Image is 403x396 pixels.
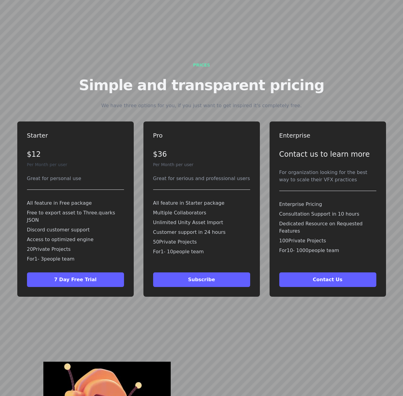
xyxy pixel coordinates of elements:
[153,219,250,226] p: Unlimited Unity Asset Import
[279,210,376,218] p: Consultation Support in 10 hours
[27,131,124,140] h3: Starter
[279,131,376,140] h3: Enterprise
[153,209,250,217] p: Multiple Collaborators
[27,255,124,263] p: For 1 - 3 people team
[27,175,124,182] div: Great for personal use
[101,102,302,109] h4: We have three options for you, if you just want to get inspired it's completely free.
[153,272,250,287] button: Subscribe
[279,277,376,282] a: Contact Us
[27,162,124,168] p: Per Month per user
[27,246,124,253] p: 20 Private Projects
[27,149,124,159] p: $12
[279,237,376,244] p: 100 Private Projects
[153,200,250,207] p: All feature in Starter package
[153,238,250,246] p: 50 Private Projects
[279,220,376,235] p: Dedicated Resource on Requested Features
[153,229,250,236] p: Customer support in 24 hours
[279,272,376,287] button: Contact Us
[153,131,250,140] h3: Pro
[27,200,124,207] p: All feature in Free package
[153,162,250,168] p: Per Month per user
[27,236,124,243] p: Access to optimized engine
[279,201,376,208] p: Enterprise Pricing
[153,248,250,255] p: For 1 - 10 people team
[279,247,376,254] p: For 10 - 1000 people team
[27,272,124,287] button: 7 Day Free Trial
[79,78,324,92] h2: Simple and transparent pricing
[27,209,124,224] p: Free to export asset to Three.quarks JSON
[193,62,210,68] div: Prices
[27,226,124,234] p: Discord customer support
[153,149,250,159] p: $36
[153,175,250,182] div: Great for serious and professional users
[279,169,376,183] div: For organization looking for the best way to scale their VFX practices
[279,149,376,159] p: Contact us to learn more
